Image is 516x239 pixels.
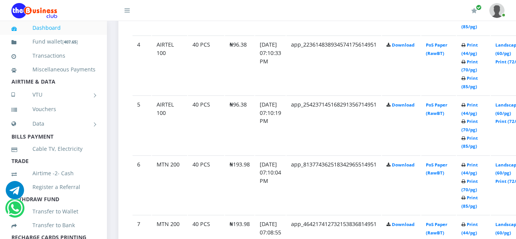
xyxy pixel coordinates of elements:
[461,75,478,89] a: Print (85/pg)
[7,205,23,217] a: Chat for support
[426,102,447,116] a: PoS Paper (RawBT)
[133,95,151,155] td: 5
[11,33,95,51] a: Fund wallet[407.65]
[11,140,95,158] a: Cable TV, Electricity
[11,165,95,182] a: Airtime -2- Cash
[255,36,286,95] td: [DATE] 07:10:33 PM
[152,155,187,215] td: MTN 200
[461,162,478,176] a: Print (44/pg)
[461,135,478,149] a: Print (85/pg)
[62,39,78,45] small: [ ]
[286,155,381,215] td: app_813774362518342965514951
[286,95,381,155] td: app_254237145168291356714951
[461,102,478,116] a: Print (44/pg)
[476,5,482,10] span: Renew/Upgrade Subscription
[461,42,478,56] a: Print (44/pg)
[426,221,447,236] a: PoS Paper (RawBT)
[225,36,254,95] td: ₦96.38
[188,36,224,95] td: 40 PCS
[188,155,224,215] td: 40 PCS
[461,118,478,132] a: Print (70/pg)
[152,95,187,155] td: AIRTEL 100
[64,39,76,45] b: 407.65
[133,155,151,215] td: 6
[152,36,187,95] td: AIRTEL 100
[426,42,447,56] a: PoS Paper (RawBT)
[11,216,95,234] a: Transfer to Bank
[6,187,24,199] a: Chat for support
[461,178,478,192] a: Print (70/pg)
[255,95,286,155] td: [DATE] 07:10:19 PM
[11,61,95,78] a: Miscellaneous Payments
[461,221,478,236] a: Print (44/pg)
[225,155,254,215] td: ₦193.98
[11,85,95,104] a: VTU
[255,155,286,215] td: [DATE] 07:10:04 PM
[461,15,478,29] a: Print (85/pg)
[11,47,95,65] a: Transactions
[461,59,478,73] a: Print (70/pg)
[11,100,95,118] a: Vouchers
[392,42,414,48] a: Download
[133,36,151,95] td: 4
[225,95,254,155] td: ₦96.38
[426,162,447,176] a: PoS Paper (RawBT)
[286,36,381,95] td: app_223614838934574175614951
[11,3,57,18] img: Logo
[11,114,95,133] a: Data
[392,221,414,227] a: Download
[11,178,95,196] a: Register a Referral
[11,203,95,220] a: Transfer to Wallet
[188,95,224,155] td: 40 PCS
[489,3,505,18] img: User
[392,102,414,108] a: Download
[11,19,95,37] a: Dashboard
[392,162,414,168] a: Download
[471,8,477,14] i: Renew/Upgrade Subscription
[461,195,478,209] a: Print (85/pg)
